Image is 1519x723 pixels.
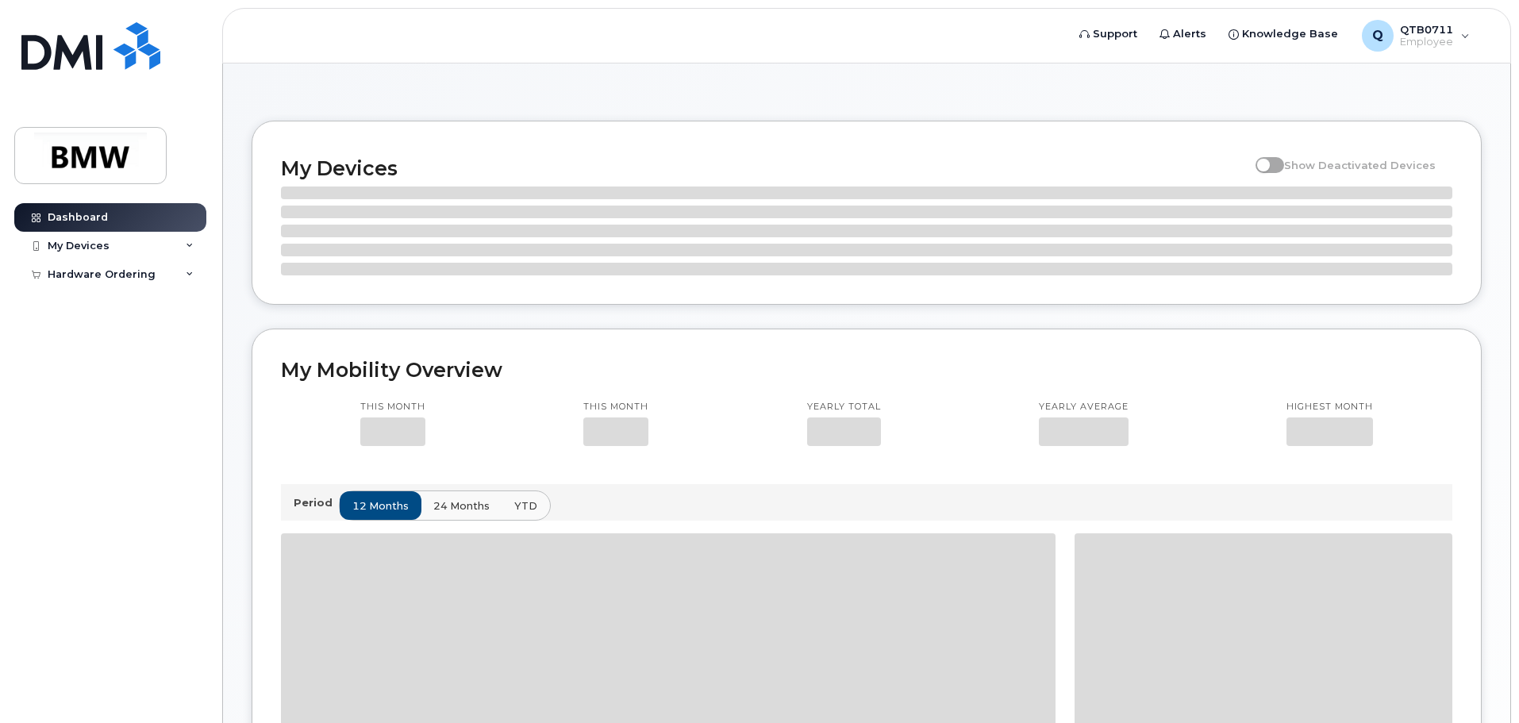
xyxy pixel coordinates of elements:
p: This month [583,401,648,413]
h2: My Mobility Overview [281,358,1452,382]
span: Show Deactivated Devices [1284,159,1436,171]
p: Yearly total [807,401,881,413]
p: This month [360,401,425,413]
p: Period [294,495,339,510]
span: YTD [514,498,537,513]
h2: My Devices [281,156,1248,180]
input: Show Deactivated Devices [1256,150,1268,163]
p: Yearly average [1039,401,1129,413]
span: 24 months [433,498,490,513]
p: Highest month [1286,401,1373,413]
